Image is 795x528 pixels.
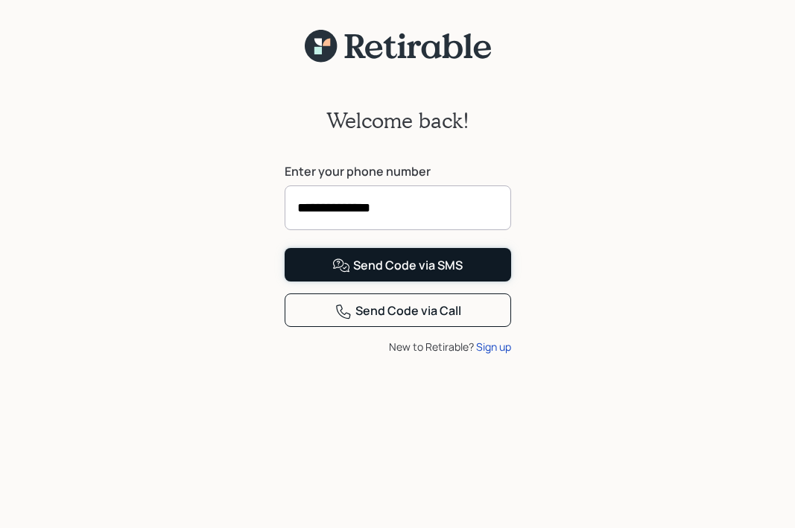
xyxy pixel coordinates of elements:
[285,293,511,327] button: Send Code via Call
[285,163,511,179] label: Enter your phone number
[476,339,511,354] div: Sign up
[332,257,463,275] div: Send Code via SMS
[285,339,511,354] div: New to Retirable?
[335,302,461,320] div: Send Code via Call
[326,108,469,133] h2: Welcome back!
[285,248,511,282] button: Send Code via SMS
